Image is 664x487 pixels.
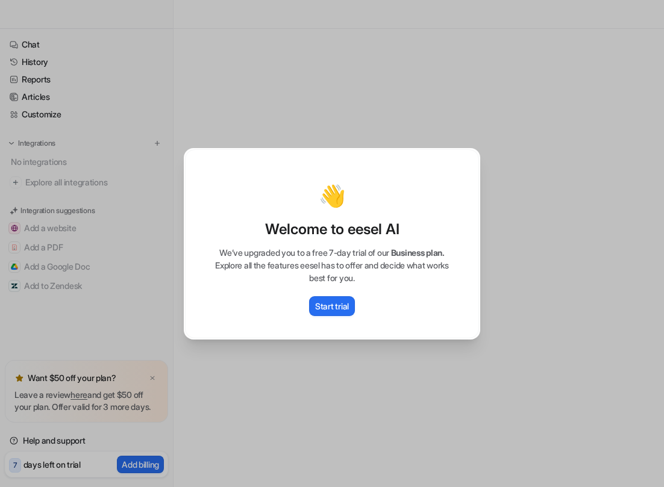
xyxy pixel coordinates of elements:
[309,296,355,316] button: Start trial
[391,247,445,258] span: Business plan.
[198,259,466,284] p: Explore all the features eesel has to offer and decide what works best for you.
[315,300,349,312] p: Start trial
[198,220,466,239] p: Welcome to eesel AI
[198,246,466,259] p: We’ve upgraded you to a free 7-day trial of our
[319,184,346,208] p: 👋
